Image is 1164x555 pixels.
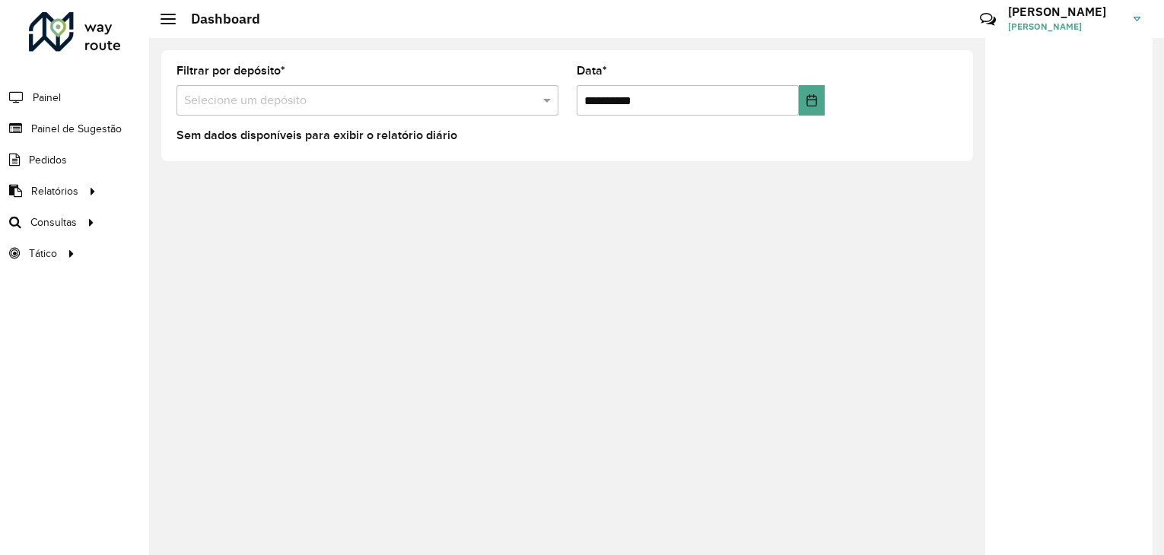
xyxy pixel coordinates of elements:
[29,246,57,262] span: Tático
[972,3,1004,36] a: Contato Rápido
[177,62,285,80] label: Filtrar por depósito
[31,121,122,137] span: Painel de Sugestão
[33,90,61,106] span: Painel
[29,152,67,168] span: Pedidos
[1008,5,1122,19] h3: [PERSON_NAME]
[177,126,457,144] label: Sem dados disponíveis para exibir o relatório diário
[799,85,825,116] button: Choose Date
[30,214,77,230] span: Consultas
[31,183,78,199] span: Relatórios
[176,11,260,27] h2: Dashboard
[577,62,607,80] label: Data
[1008,20,1122,33] span: [PERSON_NAME]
